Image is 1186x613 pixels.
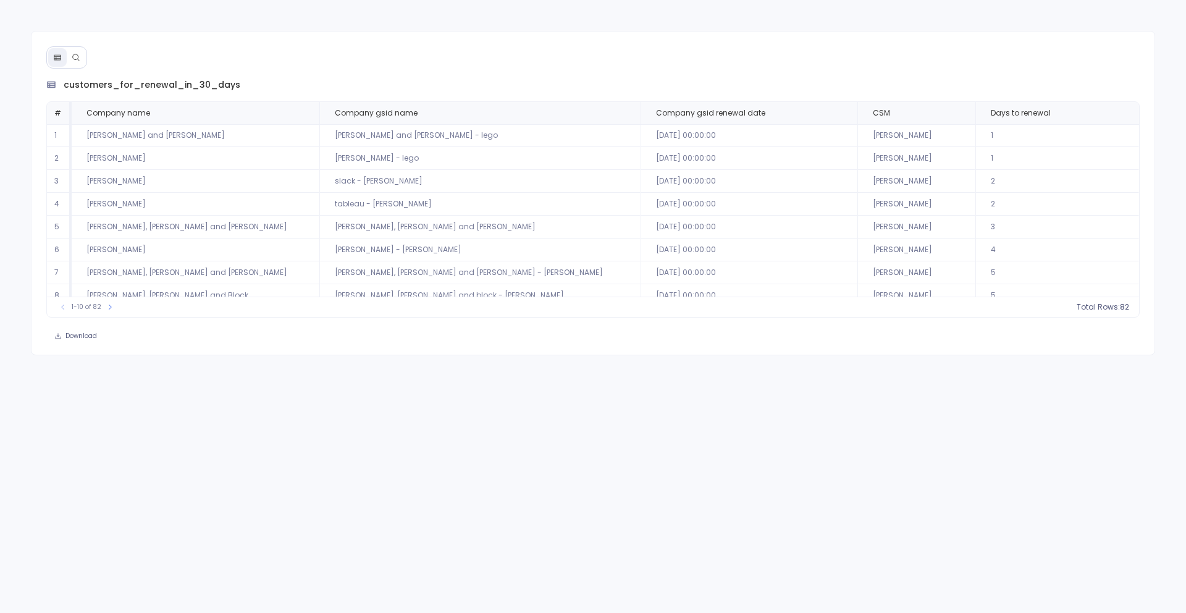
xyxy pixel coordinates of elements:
[65,332,97,340] span: Download
[319,170,641,193] td: slack - [PERSON_NAME]
[975,147,1139,170] td: 1
[656,108,765,118] span: Company gsid renewal date
[1077,302,1120,312] span: Total Rows:
[47,124,72,147] td: 1
[47,261,72,284] td: 7
[319,239,641,261] td: [PERSON_NAME] - [PERSON_NAME]
[46,328,105,345] button: Download
[319,124,641,147] td: [PERSON_NAME] and [PERSON_NAME] - lego
[319,284,641,307] td: [PERSON_NAME], [PERSON_NAME] and block - [PERSON_NAME]
[975,216,1139,239] td: 3
[857,170,975,193] td: [PERSON_NAME]
[72,170,320,193] td: [PERSON_NAME]
[319,216,641,239] td: [PERSON_NAME], [PERSON_NAME] and [PERSON_NAME]
[319,147,641,170] td: [PERSON_NAME] - lego
[975,193,1139,216] td: 2
[319,193,641,216] td: tableau - [PERSON_NAME]
[72,261,320,284] td: [PERSON_NAME], [PERSON_NAME] and [PERSON_NAME]
[873,108,890,118] span: CSM
[72,284,320,307] td: [PERSON_NAME], [PERSON_NAME] and Block
[857,147,975,170] td: [PERSON_NAME]
[64,78,240,91] span: customers_for_renewal_in_30_days
[641,124,857,147] td: [DATE] 00:00:00
[72,193,320,216] td: [PERSON_NAME]
[72,147,320,170] td: [PERSON_NAME]
[857,216,975,239] td: [PERSON_NAME]
[641,261,857,284] td: [DATE] 00:00:00
[1120,302,1129,312] span: 82
[857,261,975,284] td: [PERSON_NAME]
[86,108,150,118] span: Company name
[641,216,857,239] td: [DATE] 00:00:00
[857,284,975,307] td: [PERSON_NAME]
[641,284,857,307] td: [DATE] 00:00:00
[47,284,72,307] td: 8
[47,193,72,216] td: 4
[857,124,975,147] td: [PERSON_NAME]
[975,239,1139,261] td: 4
[72,302,101,312] span: 1-10 of 82
[47,239,72,261] td: 6
[975,284,1139,307] td: 5
[72,239,320,261] td: [PERSON_NAME]
[641,239,857,261] td: [DATE] 00:00:00
[54,108,61,118] span: #
[641,147,857,170] td: [DATE] 00:00:00
[47,147,72,170] td: 2
[47,216,72,239] td: 5
[857,239,975,261] td: [PERSON_NAME]
[975,170,1139,193] td: 2
[857,193,975,216] td: [PERSON_NAME]
[991,108,1051,118] span: Days to renewal
[335,108,418,118] span: Company gsid name
[975,261,1139,284] td: 5
[72,124,320,147] td: [PERSON_NAME] and [PERSON_NAME]
[72,216,320,239] td: [PERSON_NAME], [PERSON_NAME] and [PERSON_NAME]
[47,170,72,193] td: 3
[641,193,857,216] td: [DATE] 00:00:00
[641,170,857,193] td: [DATE] 00:00:00
[975,124,1139,147] td: 1
[319,261,641,284] td: [PERSON_NAME], [PERSON_NAME] and [PERSON_NAME] - [PERSON_NAME]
